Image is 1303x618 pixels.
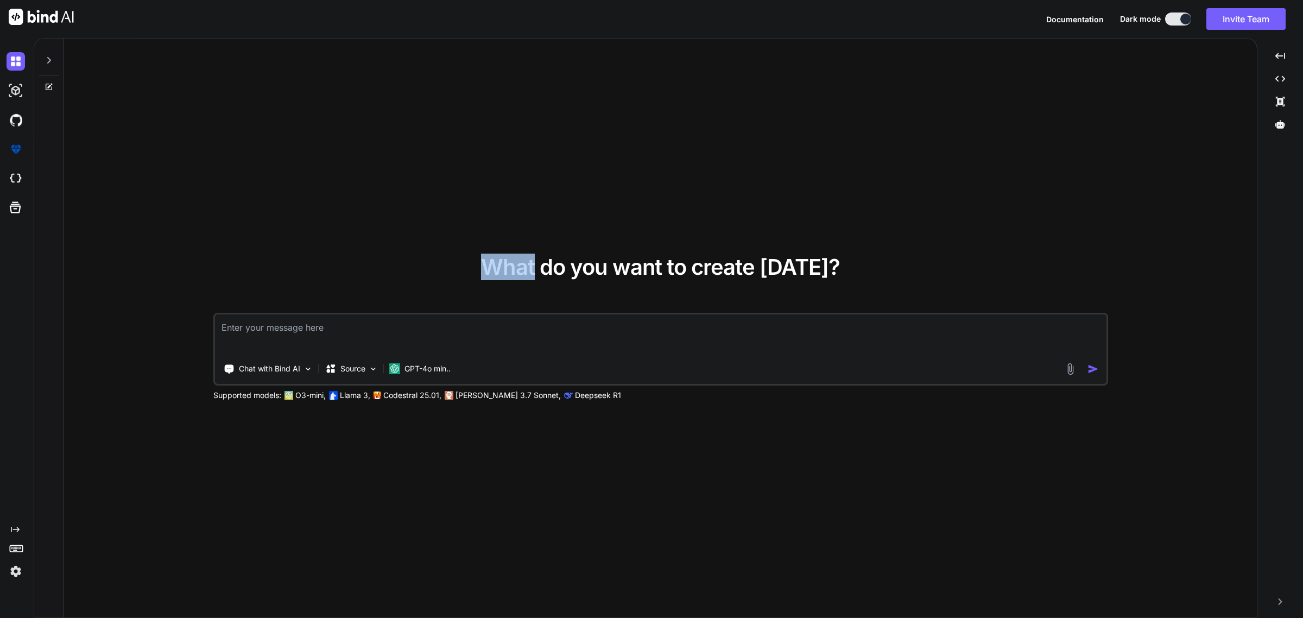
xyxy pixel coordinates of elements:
img: githubDark [7,111,25,129]
img: Pick Tools [303,364,313,374]
img: darkAi-studio [7,81,25,100]
img: GPT-4 [284,391,293,400]
img: Pick Models [369,364,378,374]
img: claude [445,391,453,400]
p: Llama 3, [340,390,370,401]
button: Documentation [1046,14,1104,25]
img: claude [564,391,573,400]
img: GPT-4o mini [389,363,400,374]
p: [PERSON_NAME] 3.7 Sonnet, [456,390,561,401]
img: Llama2 [329,391,338,400]
img: darkChat [7,52,25,71]
span: What do you want to create [DATE]? [481,254,840,280]
p: Supported models: [213,390,281,401]
span: Dark mode [1120,14,1161,24]
p: GPT-4o min.. [404,363,451,374]
button: Invite Team [1206,8,1286,30]
img: cloudideIcon [7,169,25,188]
img: icon [1087,363,1099,375]
p: O3-mini, [295,390,326,401]
span: Documentation [1046,15,1104,24]
p: Chat with Bind AI [239,363,300,374]
img: Mistral-AI [374,392,381,399]
img: attachment [1064,363,1077,375]
p: Source [340,363,365,374]
img: Bind AI [9,9,74,25]
p: Codestral 25.01, [383,390,441,401]
p: Deepseek R1 [575,390,621,401]
img: premium [7,140,25,159]
img: settings [7,562,25,581]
